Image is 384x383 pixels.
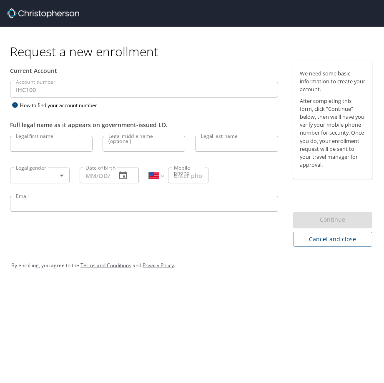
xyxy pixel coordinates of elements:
[80,262,131,269] a: Terms and Conditions
[80,168,110,183] input: MM/DD/YYYY
[143,262,174,269] a: Privacy Policy
[7,8,79,18] img: cbt logo
[300,97,366,169] p: After completing this form, click "Continue" below, then we'll have you verify your mobile phone ...
[10,43,379,60] h1: Request a new enrollment
[11,255,373,276] div: By enrolling, you agree to the and .
[293,232,372,247] button: Cancel and close
[10,66,278,75] div: Current Account
[300,70,366,94] p: We need some basic information to create your account.
[10,100,114,110] div: How to find your account number
[10,168,70,183] div: ​
[168,168,208,183] input: Enter phone number
[300,234,366,245] span: Cancel and close
[10,120,278,129] div: Full legal name as it appears on government-issued I.D.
